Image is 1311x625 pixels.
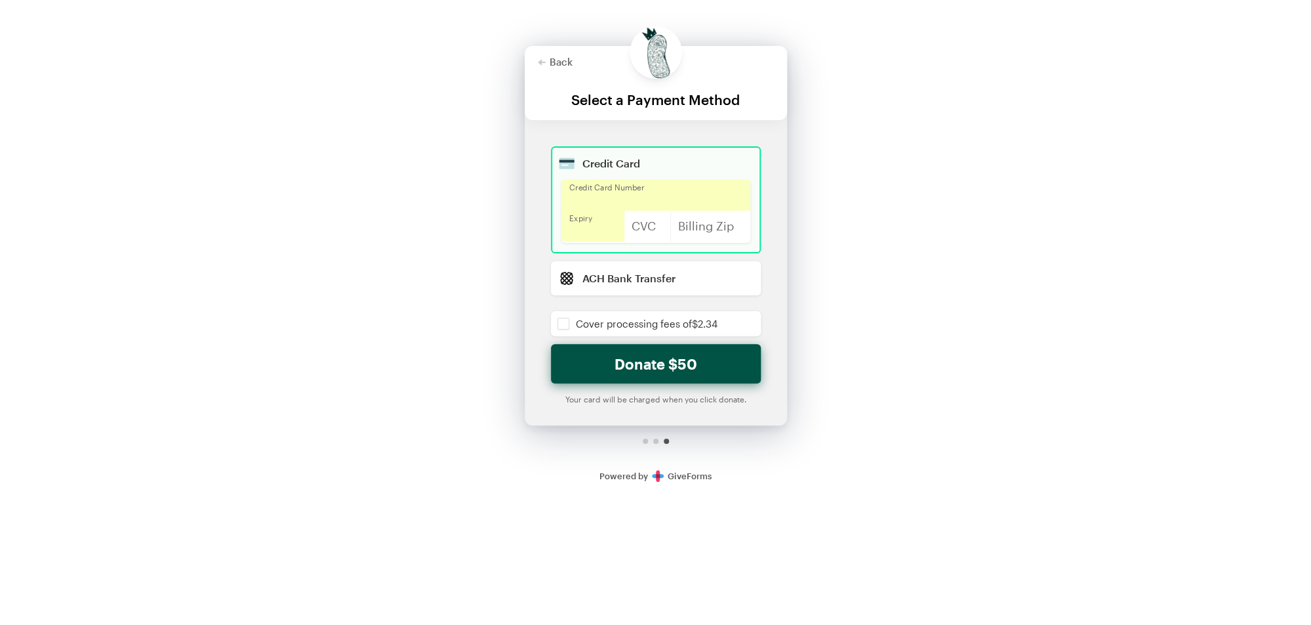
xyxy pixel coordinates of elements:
div: Credit Card [582,158,750,169]
button: Back [538,56,573,67]
a: Secure DonationsPowered byGiveForms [599,471,712,481]
iframe: Secure CVC input frame [632,222,663,238]
div: Select a Payment Method [538,92,774,107]
div: Your card will be charged when you click donate. [551,394,761,404]
iframe: Secure card number input frame [569,191,742,207]
button: Donate $50 [551,344,761,383]
iframe: Secure postal code input frame [678,222,742,238]
iframe: Secure expiration date input frame [569,222,616,238]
